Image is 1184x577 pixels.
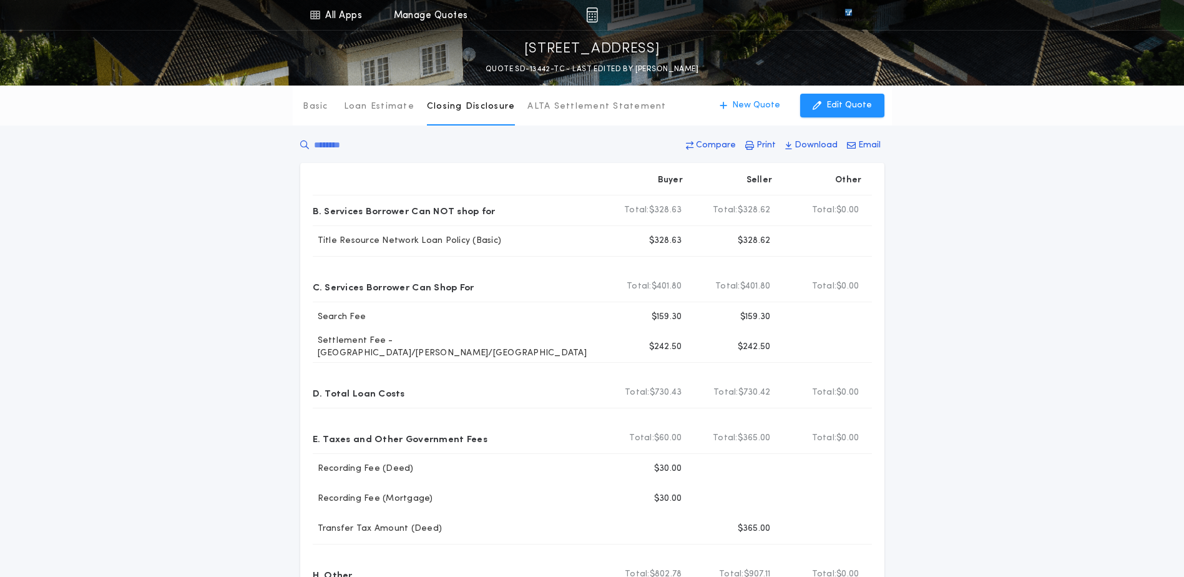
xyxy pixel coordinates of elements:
[682,134,740,157] button: Compare
[738,235,771,247] p: $328.62
[313,335,604,360] p: Settlement Fee - [GEOGRAPHIC_DATA]/[PERSON_NAME]/[GEOGRAPHIC_DATA]
[738,432,771,445] span: $365.00
[800,94,884,117] button: Edit Quote
[313,493,433,505] p: Recording Fee (Mortgage)
[313,200,496,220] p: B. Services Borrower Can NOT shop for
[654,463,682,475] p: $30.00
[313,235,502,247] p: Title Resource Network Loan Policy (Basic)
[649,341,682,353] p: $242.50
[740,311,771,323] p: $159.30
[313,523,443,535] p: Transfer Tax Amount (Deed)
[344,101,414,113] p: Loan Estimate
[756,139,776,152] p: Print
[822,9,874,21] img: vs-icon
[812,204,837,217] b: Total:
[650,387,682,399] span: $730.43
[649,204,682,217] span: $328.63
[836,387,859,399] span: $0.00
[313,311,366,323] p: Search Fee
[629,432,654,445] b: Total:
[738,387,771,399] span: $730.42
[713,387,738,399] b: Total:
[652,311,682,323] p: $159.30
[313,428,487,448] p: E. Taxes and Other Government Fees
[625,387,650,399] b: Total:
[835,174,861,187] p: Other
[781,134,841,157] button: Download
[740,280,771,293] span: $401.80
[795,139,838,152] p: Download
[715,280,740,293] b: Total:
[741,134,780,157] button: Print
[812,387,837,399] b: Total:
[486,63,698,76] p: QUOTE SD-13442-TC - LAST EDITED BY [PERSON_NAME]
[836,204,859,217] span: $0.00
[427,101,516,113] p: Closing Disclosure
[858,139,881,152] p: Email
[812,280,837,293] b: Total:
[649,235,682,247] p: $328.63
[313,277,474,297] p: C. Services Borrower Can Shop For
[696,139,736,152] p: Compare
[524,39,660,59] p: [STREET_ADDRESS]
[658,174,683,187] p: Buyer
[313,463,414,475] p: Recording Fee (Deed)
[732,99,780,112] p: New Quote
[738,204,771,217] span: $328.62
[843,134,884,157] button: Email
[527,101,666,113] p: ALTA Settlement Statement
[313,383,405,403] p: D. Total Loan Costs
[586,7,598,22] img: img
[826,99,872,112] p: Edit Quote
[738,523,771,535] p: $365.00
[707,94,793,117] button: New Quote
[627,280,652,293] b: Total:
[738,341,771,353] p: $242.50
[303,101,328,113] p: Basic
[654,493,682,505] p: $30.00
[836,432,859,445] span: $0.00
[654,432,682,445] span: $60.00
[713,432,738,445] b: Total:
[652,280,682,293] span: $401.80
[624,204,649,217] b: Total:
[812,432,837,445] b: Total:
[836,280,859,293] span: $0.00
[746,174,773,187] p: Seller
[713,204,738,217] b: Total:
